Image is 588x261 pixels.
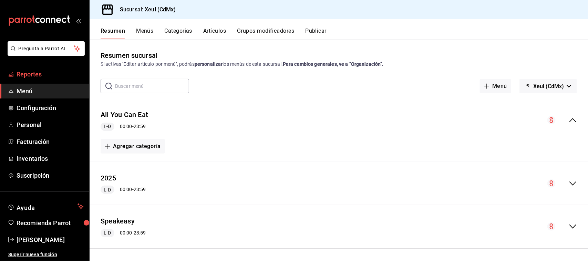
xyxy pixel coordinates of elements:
[17,171,84,180] span: Suscripción
[203,28,226,39] button: Artículos
[90,104,588,136] div: collapse-menu-row
[101,28,125,39] button: Resumen
[90,168,588,200] div: collapse-menu-row
[17,120,84,129] span: Personal
[17,218,84,228] span: Recomienda Parrot
[101,139,165,154] button: Agregar categoría
[283,61,384,67] strong: Para cambios generales, ve a “Organización”.
[17,86,84,96] span: Menú
[101,50,157,61] div: Resumen sucursal
[17,137,84,146] span: Facturación
[237,28,294,39] button: Grupos modificadores
[101,61,577,68] div: Si activas ‘Editar artículo por menú’, podrás los menús de esta sucursal.
[101,123,114,130] span: L-D
[101,186,146,194] div: 00:00 - 23:59
[101,229,146,237] div: 00:00 - 23:59
[305,28,327,39] button: Publicar
[533,83,564,90] span: Xeul (CdMx)
[101,229,114,237] span: L-D
[101,110,148,120] button: All You Can Eat
[17,202,75,211] span: Ayuda
[17,103,84,113] span: Configuración
[101,173,116,183] button: 2025
[480,79,511,93] button: Menú
[136,28,153,39] button: Menús
[17,154,84,163] span: Inventarios
[8,41,85,56] button: Pregunta a Parrot AI
[101,216,135,226] button: Speakeasy
[17,235,84,244] span: [PERSON_NAME]
[101,28,588,39] div: navigation tabs
[5,50,85,57] a: Pregunta a Parrot AI
[519,79,577,93] button: Xeul (CdMx)
[17,70,84,79] span: Reportes
[8,251,84,258] span: Sugerir nueva función
[101,123,148,131] div: 00:00 - 23:59
[76,18,81,23] button: open_drawer_menu
[165,28,193,39] button: Categorías
[115,79,189,93] input: Buscar menú
[101,186,114,194] span: L-D
[114,6,176,14] h3: Sucursal: Xeul (CdMx)
[19,45,74,52] span: Pregunta a Parrot AI
[195,61,223,67] strong: personalizar
[90,211,588,243] div: collapse-menu-row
